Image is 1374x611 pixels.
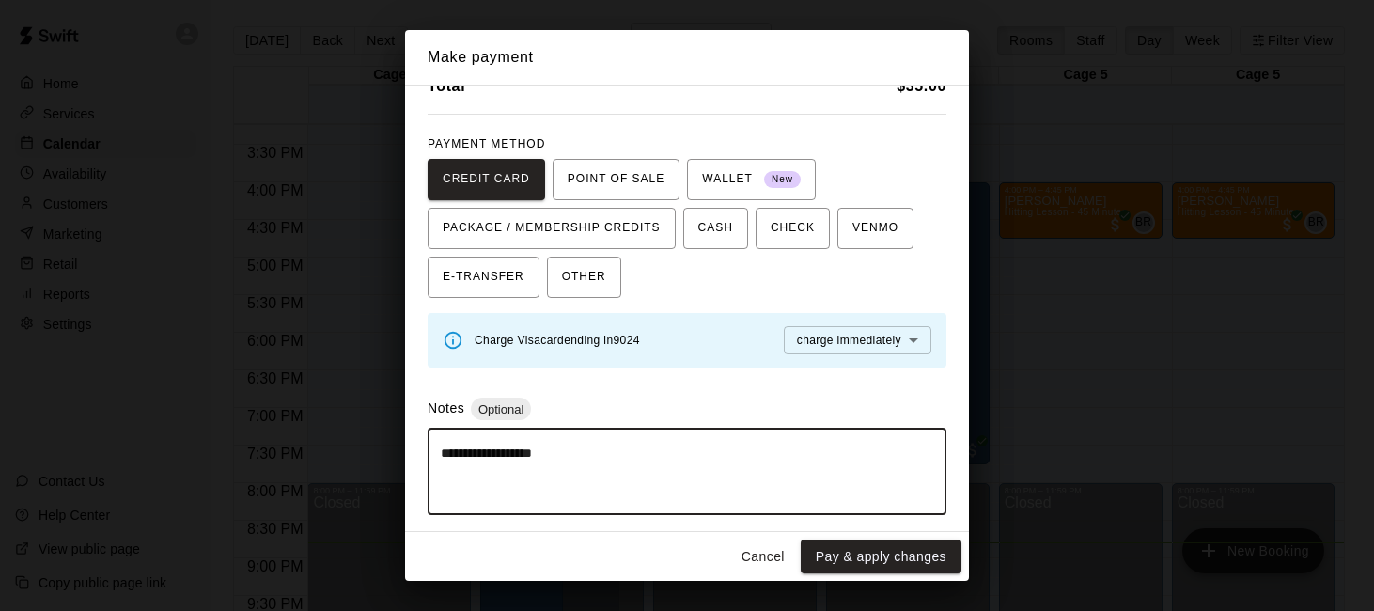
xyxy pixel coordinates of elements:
[702,164,801,195] span: WALLET
[568,164,664,195] span: POINT OF SALE
[428,137,545,150] span: PAYMENT METHOD
[428,159,545,200] button: CREDIT CARD
[897,78,946,94] b: $ 35.00
[547,257,621,298] button: OTHER
[443,213,661,243] span: PACKAGE / MEMBERSHIP CREDITS
[683,208,748,249] button: CASH
[852,213,898,243] span: VENMO
[443,262,524,292] span: E-TRANSFER
[471,402,531,416] span: Optional
[771,213,815,243] span: CHECK
[797,334,901,347] span: charge immediately
[756,208,830,249] button: CHECK
[837,208,913,249] button: VENMO
[428,208,676,249] button: PACKAGE / MEMBERSHIP CREDITS
[733,540,793,574] button: Cancel
[562,262,606,292] span: OTHER
[801,540,961,574] button: Pay & apply changes
[443,164,530,195] span: CREDIT CARD
[475,334,640,347] span: Charge Visa card ending in 9024
[698,213,733,243] span: CASH
[428,78,465,94] b: Total
[764,167,801,193] span: New
[687,159,816,200] button: WALLET New
[553,159,679,200] button: POINT OF SALE
[428,400,464,415] label: Notes
[405,30,969,85] h2: Make payment
[428,257,539,298] button: E-TRANSFER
